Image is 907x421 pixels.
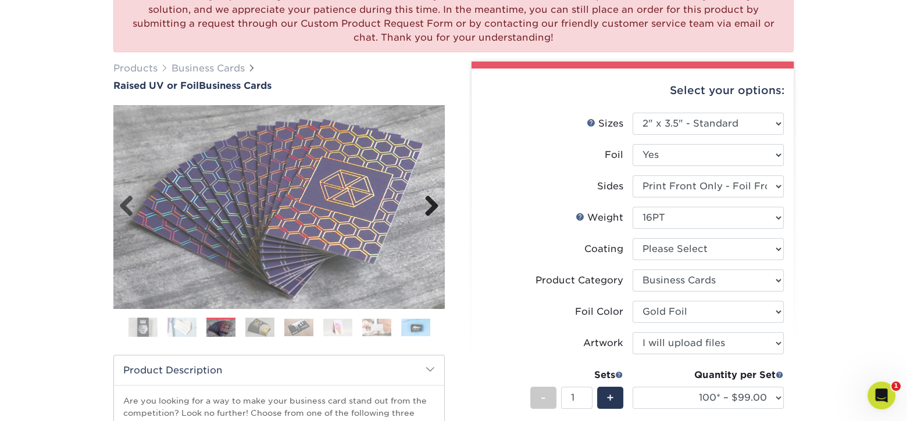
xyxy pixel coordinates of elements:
[323,319,352,336] img: Business Cards 06
[113,80,445,91] h1: Business Cards
[113,92,445,321] img: Raised UV or Foil 03
[401,319,430,336] img: Business Cards 08
[128,313,158,342] img: Business Cards 01
[113,80,199,91] span: Raised UV or Foil
[284,319,313,336] img: Business Cards 05
[605,148,623,162] div: Foil
[535,274,623,287] div: Product Category
[113,80,445,91] a: Raised UV or FoilBusiness Cards
[891,382,901,391] span: 1
[583,336,623,350] div: Artwork
[114,355,444,385] h2: Product Description
[575,305,623,319] div: Foil Color
[597,179,623,193] div: Sides
[172,63,245,74] a: Business Cards
[576,211,623,225] div: Weight
[113,63,158,74] a: Products
[633,368,784,382] div: Quantity per Set
[167,317,197,337] img: Business Cards 02
[584,242,623,256] div: Coating
[867,382,895,409] iframe: Intercom live chat
[206,318,235,338] img: Business Cards 03
[587,117,623,131] div: Sizes
[606,389,614,406] span: +
[362,319,391,336] img: Business Cards 07
[481,69,784,113] div: Select your options:
[245,317,274,337] img: Business Cards 04
[530,368,623,382] div: Sets
[541,389,546,406] span: -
